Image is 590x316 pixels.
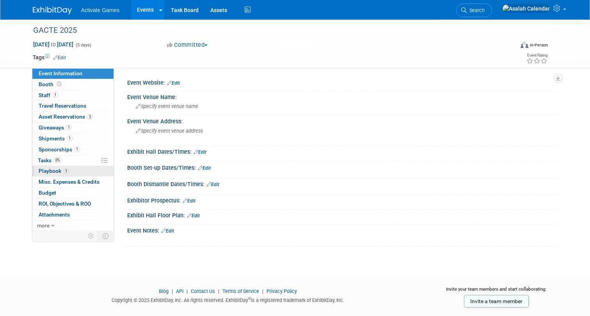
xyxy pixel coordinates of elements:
span: | [170,288,175,294]
a: Staff1 [32,90,114,101]
sup: ® [248,296,251,301]
a: Invite a team member [464,295,529,307]
td: Tags [33,53,66,61]
span: Asset Reservations [39,114,93,120]
span: 1 [66,124,72,130]
div: In-Person [530,42,548,48]
a: Asset Reservations2 [32,112,114,122]
span: [DATE] [DATE] [33,41,74,48]
span: Sponsorships [39,146,80,153]
a: Edit [167,80,180,86]
a: Edit [206,182,219,187]
a: Shipments1 [32,133,114,144]
span: Booth not reserved yet [55,81,63,87]
div: Event Website: [127,77,558,87]
img: Format-Inperson.png [521,42,528,48]
a: Edit [161,228,174,234]
a: Blog [159,288,169,294]
span: Event Information [39,70,82,76]
div: Event Venue Name: [127,91,558,101]
span: Specify event venue address [136,128,203,134]
span: 1 [74,146,80,152]
span: (5 days) [75,43,91,48]
div: GACTE 2025 [30,23,504,37]
span: Attachments [39,211,70,218]
span: Specify event venue name [136,103,198,109]
a: Attachments [32,209,114,220]
span: | [216,288,221,294]
div: Invite your team members and start collaborating: [435,286,558,298]
span: Travel Reservations [39,103,86,109]
td: Toggle Event Tabs [98,231,114,241]
div: Event Rating [526,53,547,57]
a: Giveaways1 [32,122,114,133]
span: 1 [52,92,58,98]
a: Search [456,4,492,17]
a: Travel Reservations [32,101,114,111]
span: more [37,222,50,229]
span: Activate Games [81,7,120,13]
a: Edit [194,149,206,155]
a: Edit [187,213,200,218]
span: Misc. Expenses & Credits [39,179,100,185]
a: Edit [53,55,66,60]
span: ROI, Objectives & ROO [39,201,91,207]
span: 2 [87,114,93,120]
span: Booth [39,81,63,87]
a: Tasks0% [32,155,114,166]
a: Contact Us [191,288,215,294]
a: API [176,288,183,294]
span: to [50,41,57,48]
span: Budget [39,190,56,196]
td: Personalize Event Tab Strip [84,231,98,241]
span: Search [467,7,485,13]
div: Copyright © 2025 ExhibitDay, Inc. All rights reserved. ExhibitDay is a registered trademark of Ex... [33,295,423,304]
span: | [260,288,265,294]
a: Budget [32,188,114,198]
span: 0% [53,157,62,163]
div: Event Format [472,41,548,52]
a: Playbook1 [32,166,114,176]
div: Exhibitor Prospectus: [127,195,558,205]
img: ExhibitDay [33,7,72,14]
div: Booth Set-up Dates/Times: [127,162,558,172]
div: Event Notes: [127,225,558,235]
a: Edit [198,165,211,171]
a: more [32,220,114,231]
a: Terms of Service [222,288,259,294]
span: Staff [39,92,58,98]
button: Committed [164,41,211,49]
span: | [185,288,190,294]
a: ROI, Objectives & ROO [32,199,114,209]
a: Edit [183,198,195,204]
div: Exhibit Hall Floor Plan: [127,209,558,220]
a: Privacy Policy [267,288,297,294]
span: Tasks [38,157,62,163]
span: Playbook [39,168,69,174]
img: Asalah Calendar [502,4,550,13]
a: Booth [32,79,114,90]
div: Booth Dismantle Dates/Times: [127,178,558,188]
div: Exhibit Hall Dates/Times: [127,146,558,156]
a: Misc. Expenses & Credits [32,177,114,187]
span: 1 [63,168,69,174]
a: Event Information [32,68,114,79]
span: Giveaways [39,124,72,131]
div: Event Venue Address: [127,115,558,125]
span: Shipments [39,135,73,142]
a: Sponsorships1 [32,144,114,155]
span: 1 [67,135,73,141]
